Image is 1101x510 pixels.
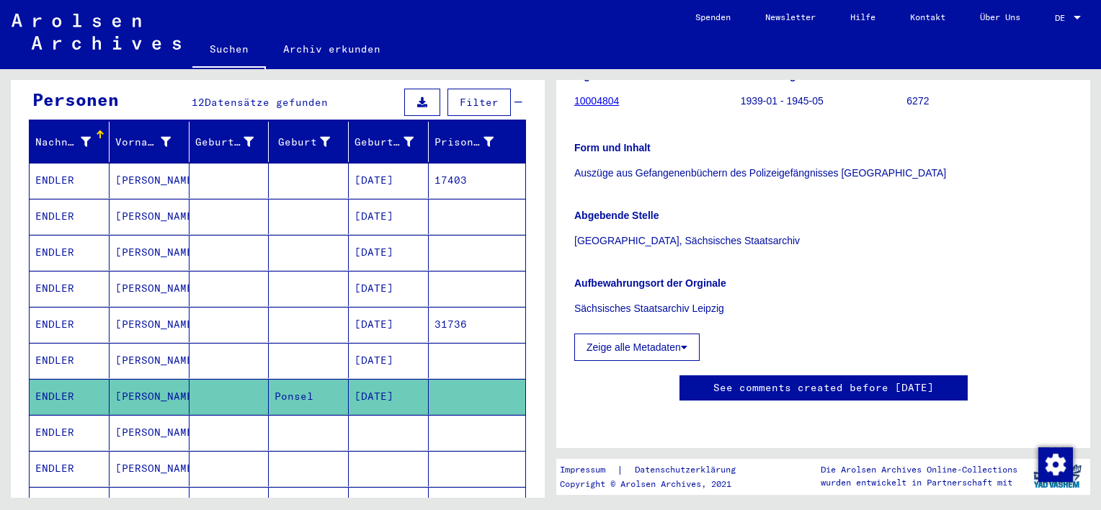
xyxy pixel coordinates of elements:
mat-cell: 17403 [429,163,525,198]
mat-cell: ENDLER [30,271,110,306]
mat-cell: [DATE] [349,199,429,234]
mat-cell: [DATE] [349,379,429,414]
mat-header-cell: Prisoner # [429,122,525,162]
div: Prisoner # [434,135,494,150]
div: Geburtsname [195,130,272,153]
p: 6272 [906,94,1072,109]
p: Die Arolsen Archives Online-Collections [821,463,1017,476]
div: | [560,462,753,478]
mat-cell: ENDLER [30,343,110,378]
mat-cell: [PERSON_NAME] [110,235,190,270]
div: Geburtsdatum [355,135,414,150]
mat-cell: Ponsel [269,379,349,414]
button: Filter [447,89,511,116]
div: Geburt‏ [275,135,330,150]
mat-header-cell: Geburtsname [190,122,269,162]
div: Zustimmung ändern [1038,447,1072,481]
span: Datensätze gefunden [205,96,328,109]
mat-cell: [PERSON_NAME] [110,307,190,342]
a: Archiv erkunden [266,32,398,66]
mat-header-cell: Nachname [30,122,110,162]
mat-cell: [PERSON_NAME] [110,451,190,486]
mat-cell: [DATE] [349,271,429,306]
p: Sächsisches Staatsarchiv Leipzig [574,301,1072,316]
mat-cell: ENDLER [30,199,110,234]
p: 1939-01 - 1945-05 [741,94,906,109]
button: Zeige alle Metadaten [574,334,700,361]
span: DE [1055,13,1071,23]
mat-cell: ENDLER [30,235,110,270]
img: Zustimmung ändern [1038,447,1073,482]
b: Abgebende Stelle [574,210,659,221]
div: Nachname [35,130,109,153]
mat-cell: [PERSON_NAME] [110,163,190,198]
span: Filter [460,96,499,109]
a: Impressum [560,462,617,478]
a: Datenschutzerklärung [623,462,753,478]
mat-cell: [DATE] [349,235,429,270]
mat-header-cell: Vorname [110,122,190,162]
mat-cell: ENDLER [30,163,110,198]
mat-header-cell: Geburtsdatum [349,122,429,162]
mat-cell: [PERSON_NAME] [110,343,190,378]
mat-cell: ENDLER [30,451,110,486]
img: Arolsen_neg.svg [12,14,181,50]
div: Geburtsdatum [355,130,432,153]
div: Geburt‏ [275,130,348,153]
p: wurden entwickelt in Partnerschaft mit [821,476,1017,489]
mat-cell: ENDLER [30,379,110,414]
a: 10004804 [574,95,619,107]
div: Geburtsname [195,135,254,150]
p: Auszüge aus Gefangenenbüchern des Polizeigefängnisses [GEOGRAPHIC_DATA] [574,166,1072,181]
mat-cell: 31736 [429,307,525,342]
a: Suchen [192,32,266,69]
div: Vorname [115,130,189,153]
mat-cell: [PERSON_NAME] [110,199,190,234]
div: Nachname [35,135,91,150]
mat-cell: [DATE] [349,163,429,198]
mat-cell: [DATE] [349,343,429,378]
span: 12 [192,96,205,109]
div: Prisoner # [434,130,512,153]
mat-cell: [DATE] [349,307,429,342]
img: yv_logo.png [1030,458,1084,494]
div: Personen [32,86,119,112]
div: Vorname [115,135,171,150]
mat-cell: [PERSON_NAME] [110,415,190,450]
mat-cell: [PERSON_NAME] [110,271,190,306]
mat-cell: ENDLER [30,307,110,342]
mat-cell: ENDLER [30,415,110,450]
a: See comments created before [DATE] [713,380,934,395]
p: [GEOGRAPHIC_DATA], Sächsisches Staatsarchiv [574,233,1072,249]
b: Form und Inhalt [574,142,651,153]
mat-cell: [PERSON_NAME] [110,379,190,414]
mat-header-cell: Geburt‏ [269,122,349,162]
b: Aufbewahrungsort der Orginale [574,277,726,289]
p: Copyright © Arolsen Archives, 2021 [560,478,753,491]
